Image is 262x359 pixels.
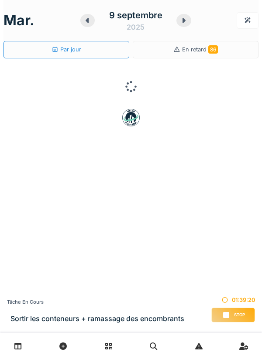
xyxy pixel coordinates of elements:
img: badge-BVDL4wpA.svg [122,109,140,126]
h3: Sortir les conteneurs + ramassage des encombrants [10,315,184,323]
div: 2025 [127,22,145,32]
div: Tâche en cours [7,298,184,306]
div: 9 septembre [109,9,162,22]
h1: mar. [3,12,34,29]
span: Stop [234,312,245,318]
span: En retard [182,46,218,53]
div: Par jour [52,45,81,54]
span: 86 [208,45,218,54]
div: 01:39:20 [211,296,255,304]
